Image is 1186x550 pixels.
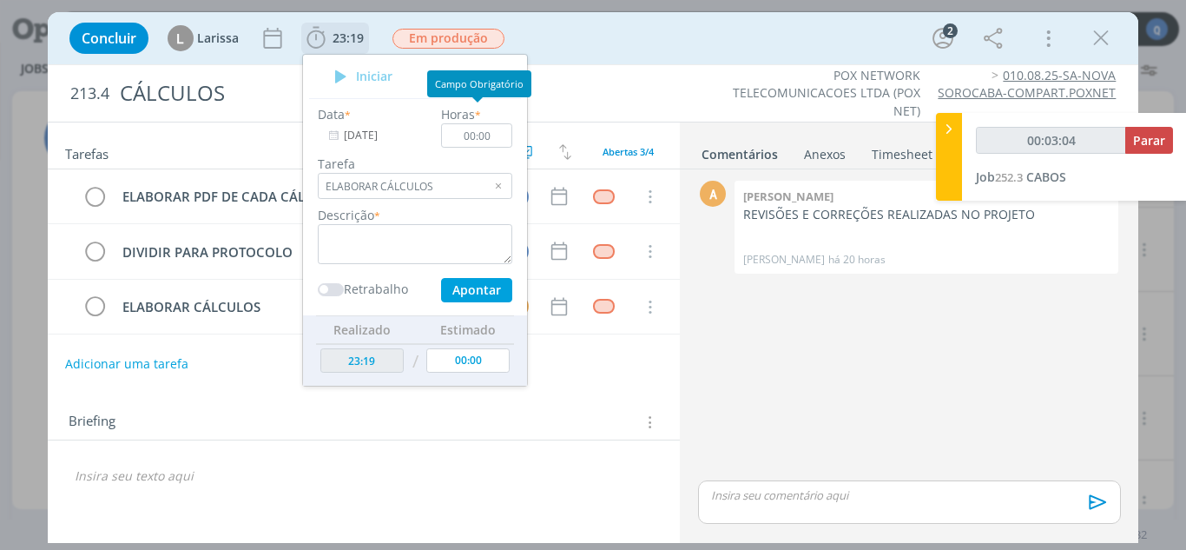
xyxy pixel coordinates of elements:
[302,54,528,387] ul: 23:19
[316,315,408,343] th: Realizado
[603,145,654,158] span: Abertas 3/4
[344,280,408,298] label: Retrabalho
[318,105,345,123] label: Data
[1125,127,1173,154] button: Parar
[302,24,368,52] button: 23:19
[65,142,109,162] span: Tarefas
[318,206,374,224] label: Descrição
[938,67,1116,101] a: 010.08.25-SA-NOVA SOROCABA-COMPART.POXNET
[441,105,475,123] label: Horas
[69,411,115,434] span: Briefing
[871,138,933,163] a: Timesheet
[427,70,531,97] div: Campo Obrigatório
[318,155,512,173] label: Tarefa
[743,206,1110,223] p: REVISÕES E CORREÇÕES REALIZADAS NO PROJETO
[70,84,109,103] span: 213.4
[168,25,194,51] div: L
[995,169,1023,185] span: 252.3
[407,344,422,380] td: /
[115,296,491,318] div: ELABORAR CÁLCULOS
[1026,169,1066,185] span: CABOS
[1133,132,1165,149] span: Parar
[804,146,846,163] div: Anexos
[197,32,239,44] span: Larissa
[392,29,504,49] span: Em produção
[976,169,1066,185] a: Job252.3CABOS
[943,23,958,38] div: 2
[559,144,571,160] img: arrow-down-up.svg
[333,30,364,46] span: 23:19
[69,23,148,54] button: Concluir
[701,138,779,163] a: Comentários
[168,25,239,51] button: LLarissa
[435,68,507,86] button: Apontar
[64,348,189,380] button: Adicionar uma tarefa
[733,67,920,119] a: POX NETWORK TELECOMUNICACOES LTDA (POX NET)
[441,278,512,302] button: Apontar
[929,24,957,52] button: 2
[828,252,886,268] span: há 20 horas
[392,28,505,50] button: Em produção
[743,252,825,268] p: [PERSON_NAME]
[743,189,833,204] b: [PERSON_NAME]
[113,72,673,115] div: CÁLCULOS
[48,12,1139,543] div: dialog
[115,186,491,208] div: ELABORAR PDF DE CADA CÁLCULO
[700,181,726,207] div: A
[318,123,426,148] input: Data
[82,31,136,45] span: Concluir
[422,315,514,343] th: Estimado
[115,242,491,263] div: DIVIDIR PARA PROTOCOLO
